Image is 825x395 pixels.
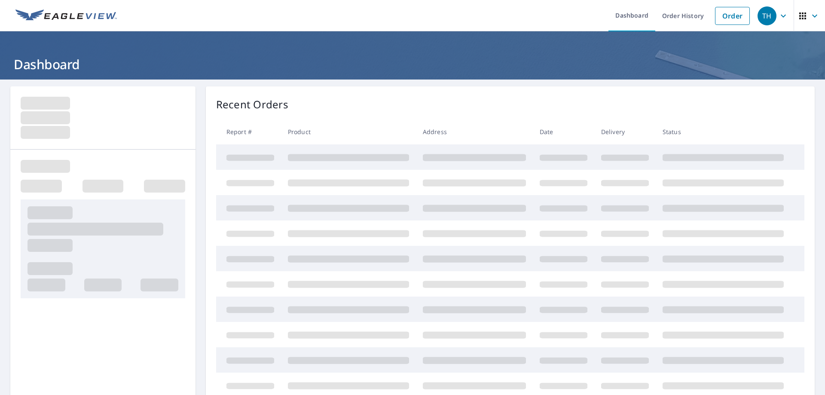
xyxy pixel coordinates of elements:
th: Address [416,119,533,144]
th: Report # [216,119,281,144]
a: Order [715,7,750,25]
th: Date [533,119,594,144]
p: Recent Orders [216,97,288,112]
img: EV Logo [15,9,117,22]
div: TH [758,6,776,25]
th: Product [281,119,416,144]
h1: Dashboard [10,55,815,73]
th: Status [656,119,791,144]
th: Delivery [594,119,656,144]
